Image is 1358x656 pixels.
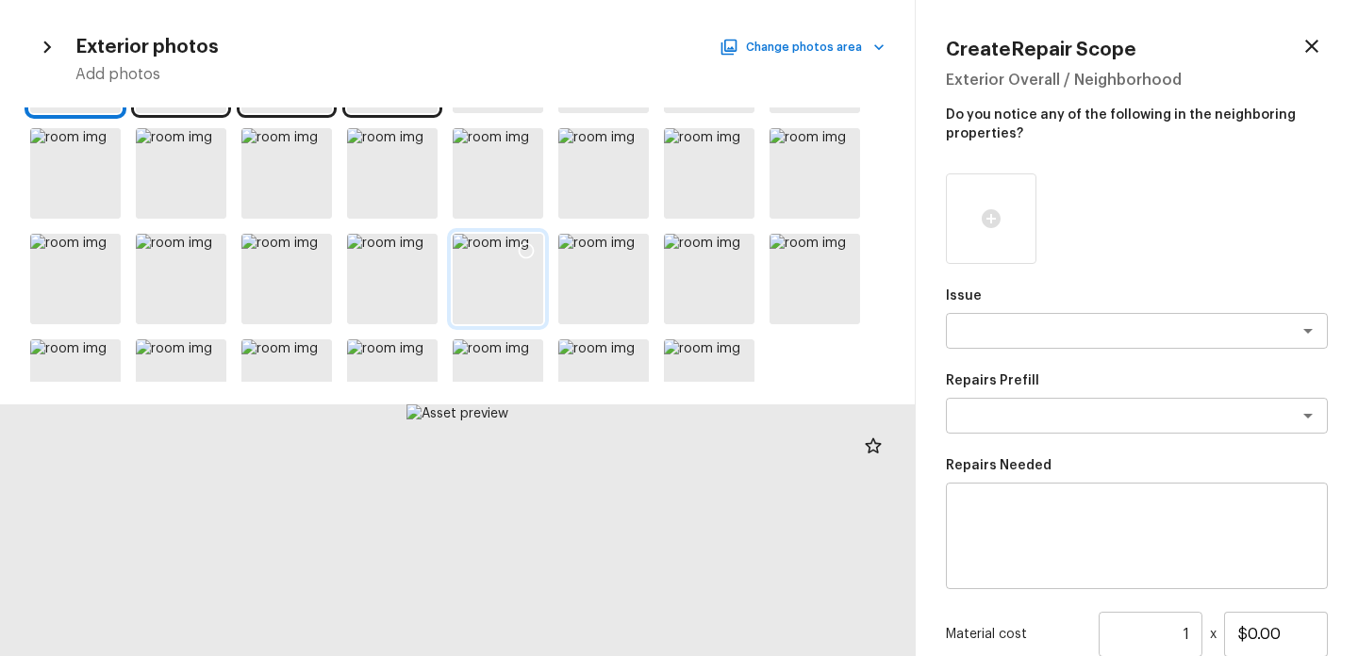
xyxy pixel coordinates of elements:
[1295,318,1321,344] button: Open
[1295,402,1321,429] button: Open
[75,35,219,59] h4: Exterior photos
[946,625,1091,644] p: Material cost
[75,64,885,85] h5: Add photos
[946,70,1328,90] h5: Exterior Overall / Neighborhood
[723,35,885,59] button: Change photos area
[946,456,1328,475] p: Repairs Needed
[946,287,1328,305] p: Issue
[946,98,1328,143] p: Do you notice any of the following in the neighboring properties?
[946,38,1136,62] h4: Create Repair Scope
[946,371,1328,390] p: Repairs Prefill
